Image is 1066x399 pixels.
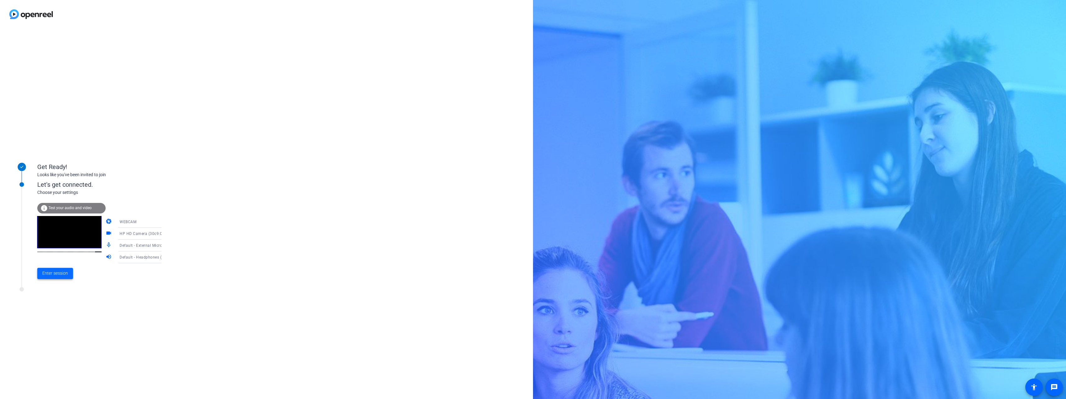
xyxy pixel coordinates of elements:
[120,255,198,259] span: Default - Headphones (2- Realtek(R) Audio)
[37,180,174,189] div: Let's get connected.
[120,243,212,248] span: Default - External Microphone (2- Realtek(R) Audio)
[1030,383,1038,391] mat-icon: accessibility
[106,218,113,226] mat-icon: camera
[48,206,92,210] span: Test your audio and video
[106,242,113,249] mat-icon: mic_none
[37,172,162,178] div: Looks like you've been invited to join
[37,189,174,196] div: Choose your settings
[1050,383,1058,391] mat-icon: message
[106,254,113,261] mat-icon: volume_up
[37,268,73,279] button: Enter session
[37,162,162,172] div: Get Ready!
[120,231,171,236] span: HP HD Camera (30c9:0044)
[106,230,113,237] mat-icon: videocam
[42,270,68,277] span: Enter session
[120,220,136,224] span: WEBCAM
[40,204,48,212] mat-icon: info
